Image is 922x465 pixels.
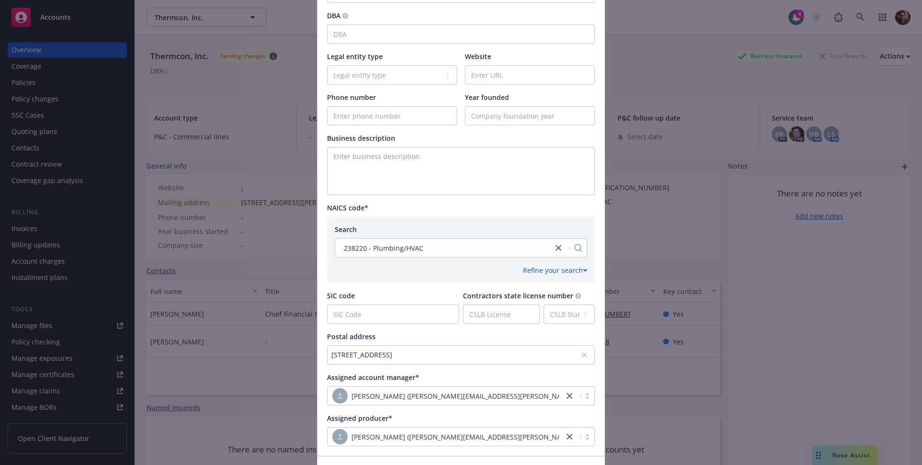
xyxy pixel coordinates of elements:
span: Search [335,225,357,234]
span: Postal address [327,332,376,341]
span: SIC code [327,291,355,300]
a: close [564,431,575,442]
span: Assigned producer* [327,414,392,423]
span: NAICS code* [327,203,368,212]
input: Company foundation year [465,107,594,125]
a: close [553,242,564,254]
span: DBA [327,11,340,20]
span: Business description [327,134,395,143]
input: DBA [327,24,595,44]
input: Enter phone number [328,107,457,125]
textarea: Enter business description [327,147,595,195]
span: Assigned account manager* [327,373,419,382]
span: Legal entity type [327,52,383,61]
input: SIC Code [328,305,459,323]
div: [STREET_ADDRESS] [331,350,581,360]
span: Year founded [465,93,509,102]
button: [STREET_ADDRESS] [327,345,595,365]
input: Enter URL [465,66,594,84]
span: [PERSON_NAME] ([PERSON_NAME][EMAIL_ADDRESS][PERSON_NAME][DOMAIN_NAME]) [352,391,631,401]
div: Refine your search [523,265,587,275]
span: [PERSON_NAME] ([PERSON_NAME][EMAIL_ADDRESS][PERSON_NAME][DOMAIN_NAME]) [352,432,631,442]
span: Phone number [327,93,376,102]
span: [PERSON_NAME] ([PERSON_NAME][EMAIL_ADDRESS][PERSON_NAME][DOMAIN_NAME]) [332,388,559,404]
span: [PERSON_NAME] ([PERSON_NAME][EMAIL_ADDRESS][PERSON_NAME][DOMAIN_NAME]) [332,429,559,444]
a: close [564,390,575,402]
span: Website [465,52,491,61]
input: CSLB License [463,305,539,323]
span: 238220 - Plumbing/HVAC [344,243,424,253]
span: 238220 - Plumbing/HVAC [340,243,548,253]
span: Contractors state license number [463,291,573,300]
